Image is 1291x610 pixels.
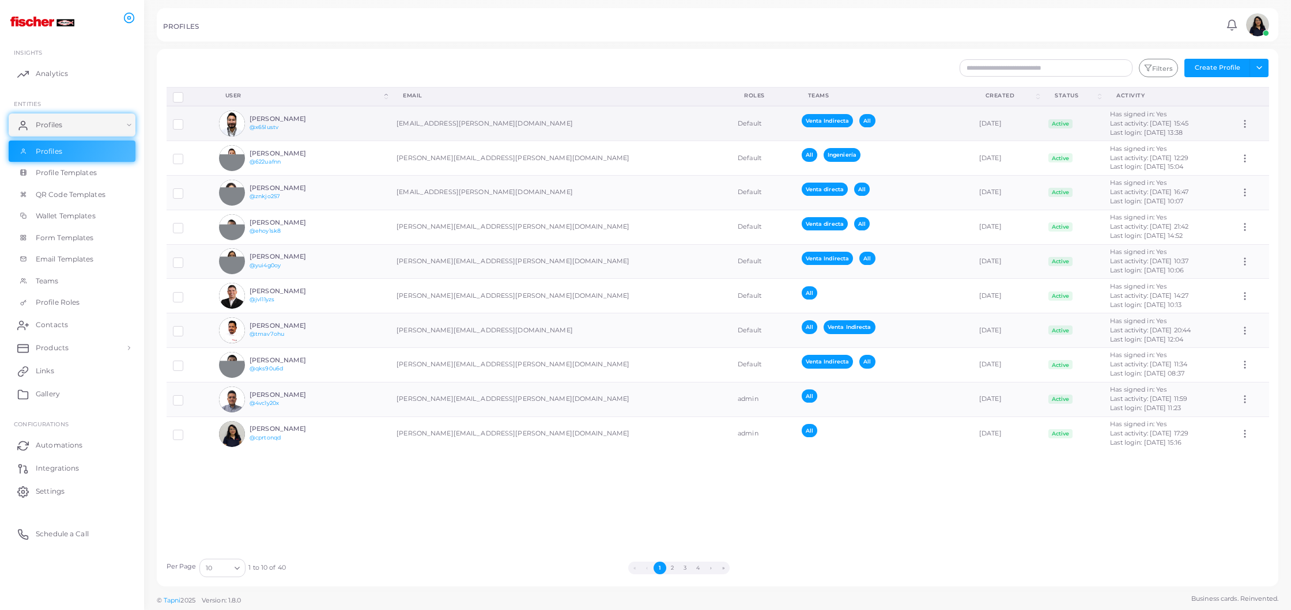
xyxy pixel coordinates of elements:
img: avatar [219,180,245,206]
span: Has signed in: Yes [1110,213,1167,221]
span: Last login: [DATE] 15:16 [1110,438,1181,446]
span: Last login: [DATE] 13:38 [1110,128,1183,137]
span: Analytics [36,69,68,79]
td: [PERSON_NAME][EMAIL_ADDRESS][PERSON_NAME][DOMAIN_NAME] [390,347,731,382]
td: Default [731,141,795,176]
span: All [802,424,817,437]
span: Has signed in: Yes [1110,282,1167,290]
td: [DATE] [973,106,1042,141]
span: Contacts [36,320,68,330]
span: Last activity: [DATE] 14:27 [1110,291,1188,300]
button: Go to page 3 [679,562,692,574]
td: [DATE] [973,279,1042,313]
img: avatar [219,283,245,309]
td: Default [731,347,795,382]
button: Go to page 1 [654,562,666,574]
a: Analytics [9,62,135,85]
span: Profile Templates [36,168,97,178]
span: Last activity: [DATE] 16:47 [1110,188,1188,196]
span: Profile Roles [36,297,80,308]
span: Integrations [36,463,79,473]
a: @tmav7ohu [250,331,284,337]
span: All [854,183,870,196]
a: Profile Roles [9,291,135,313]
span: Last login: [DATE] 15:04 [1110,162,1183,171]
span: Last activity: [DATE] 12:29 [1110,154,1188,162]
span: All [802,148,817,161]
span: Has signed in: Yes [1110,385,1167,393]
span: Active [1048,153,1073,162]
span: Ingeniería [824,148,860,161]
a: Profile Templates [9,162,135,184]
h6: [PERSON_NAME] [250,115,334,123]
span: Venta Indirecta [802,114,854,127]
div: Created [986,92,1034,100]
a: @622uafnn [250,158,281,165]
span: Version: 1.8.0 [202,596,241,604]
span: Active [1048,291,1073,301]
td: [PERSON_NAME][EMAIL_ADDRESS][PERSON_NAME][DOMAIN_NAME] [390,210,731,244]
a: Teams [9,270,135,292]
span: Links [36,366,54,376]
th: Action [1233,87,1269,106]
span: All [802,389,817,403]
td: [DATE] [973,347,1042,382]
a: @cprtonqd [250,434,281,441]
span: Wallet Templates [36,211,96,221]
td: Default [731,175,795,210]
span: Venta Indirecta [824,320,875,334]
a: avatar [1243,13,1272,36]
td: [DATE] [973,210,1042,244]
span: All [854,217,870,230]
input: Search for option [213,562,230,574]
span: Schedule a Call [36,529,89,539]
button: Filters [1139,59,1178,77]
button: Go to last page [717,562,730,574]
td: [DATE] [973,416,1042,450]
a: Form Templates [9,227,135,249]
span: Has signed in: Yes [1110,110,1167,118]
span: Has signed in: Yes [1110,420,1167,428]
span: Active [1048,257,1073,266]
span: © [157,596,241,605]
h5: PROFILES [163,22,199,31]
span: All [802,320,817,334]
td: Default [731,244,795,279]
span: Venta directa [802,217,848,230]
h6: [PERSON_NAME] [250,219,334,226]
span: Active [1048,119,1073,128]
a: Profiles [9,141,135,162]
td: [EMAIL_ADDRESS][PERSON_NAME][DOMAIN_NAME] [390,106,731,141]
img: logo [10,11,74,32]
div: Status [1055,92,1096,100]
h6: [PERSON_NAME] [250,357,334,364]
span: Has signed in: Yes [1110,248,1167,256]
td: [DATE] [973,175,1042,210]
div: Search for option [199,559,246,577]
a: Contacts [9,313,135,336]
span: Active [1048,325,1073,335]
span: Business cards. Reinvented. [1191,594,1278,604]
td: Default [731,210,795,244]
span: Settings [36,486,65,497]
a: Email Templates [9,248,135,270]
ul: Pagination [286,562,1073,574]
span: Venta Indirecta [802,252,854,265]
td: [DATE] [973,313,1042,348]
td: admin [731,416,795,450]
span: 10 [206,562,212,574]
a: @4vc1y20x [250,400,279,406]
td: [DATE] [973,244,1042,279]
span: Active [1048,395,1073,404]
a: Gallery [9,382,135,406]
td: [DATE] [973,141,1042,176]
span: Last activity: [DATE] 11:59 [1110,395,1187,403]
img: avatar [219,111,245,137]
span: Last login: [DATE] 10:07 [1110,197,1183,205]
td: [PERSON_NAME][EMAIL_ADDRESS][DOMAIN_NAME] [390,313,731,348]
span: Configurations [14,420,69,427]
img: avatar [219,421,245,447]
span: All [859,252,875,265]
a: QR Code Templates [9,184,135,206]
span: Active [1048,188,1073,197]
